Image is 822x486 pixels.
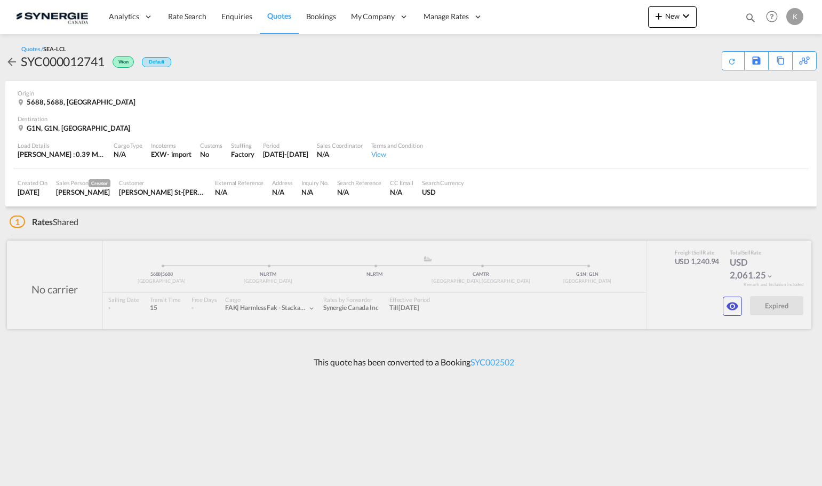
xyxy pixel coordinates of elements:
button: icon-plus 400-fgNewicon-chevron-down [648,6,697,28]
span: Bookings [306,12,336,21]
div: Customer [119,179,206,187]
div: USD [422,187,464,197]
div: Cargo Type [114,141,142,149]
div: Inquiry No. [301,179,329,187]
div: G1N, G1N, Canada [18,123,133,133]
div: Search Reference [337,179,381,187]
div: No [200,149,222,159]
span: Quotes [267,11,291,20]
div: Origin [18,89,804,97]
md-icon: icon-plus 400-fg [652,10,665,22]
div: Madeleine Pelletier St-Onge [119,187,206,197]
div: Terms and Condition [371,141,423,149]
div: icon-arrow-left [5,53,21,70]
span: Rates [32,217,53,227]
div: External Reference [215,179,264,187]
div: N/A [215,187,264,197]
span: New [652,12,692,20]
md-icon: icon-refresh [728,57,736,66]
div: Help [763,7,786,27]
div: N/A [114,149,142,159]
div: - import [167,149,191,159]
div: Destination [18,115,804,123]
div: View [371,149,423,159]
div: 26 Jun 2025 [18,187,47,197]
div: Created On [18,179,47,187]
div: 26 Jul 2025 [263,149,309,159]
div: N/A [390,187,413,197]
span: Rate Search [168,12,206,21]
img: 1f56c880d42311ef80fc7dca854c8e59.png [16,5,88,29]
span: Won [118,59,131,69]
div: Customs [200,141,222,149]
div: K [786,8,803,25]
span: Analytics [109,11,139,22]
span: Enquiries [221,12,252,21]
span: Creator [89,179,110,187]
div: SYC000012741 [21,53,105,70]
div: N/A [337,187,381,197]
p: This quote has been converted to a Booking [308,356,514,368]
div: CC Email [390,179,413,187]
div: Factory Stuffing [231,149,254,159]
div: Sales Coordinator [317,141,362,149]
div: Sales Person [56,179,110,187]
span: Manage Rates [424,11,469,22]
div: N/A [301,187,329,197]
span: SEA-LCL [43,45,66,52]
md-icon: icon-chevron-down [680,10,692,22]
div: Quotes /SEA-LCL [21,45,66,53]
md-icon: icon-arrow-left [5,55,18,68]
div: Rosa Ho [56,187,110,197]
md-icon: icon-magnify [745,12,756,23]
div: Incoterms [151,141,191,149]
div: Default [142,57,171,67]
div: EXW [151,149,167,159]
button: icon-eye [723,297,742,316]
div: [PERSON_NAME] : 0.39 MT | Volumetric Wt : 6.15 CBM | Chargeable Wt : 6.15 W/M [18,149,105,159]
div: Stuffing [231,141,254,149]
span: Help [763,7,781,26]
a: SYC002502 [470,357,514,367]
span: My Company [351,11,395,22]
div: icon-magnify [745,12,756,28]
span: 1 [10,216,25,228]
div: Save As Template [745,52,768,70]
md-icon: icon-eye [726,300,739,313]
div: N/A [317,149,362,159]
span: 5688, 5688, [GEOGRAPHIC_DATA] [27,98,135,106]
div: 5688, 5688, Netherlands [18,97,138,107]
div: Shared [10,216,78,228]
div: Period [263,141,309,149]
div: N/A [272,187,292,197]
div: Load Details [18,141,105,149]
div: Won [105,53,137,70]
div: Quote PDF is not available at this time [728,52,739,66]
div: Address [272,179,292,187]
div: Search Currency [422,179,464,187]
